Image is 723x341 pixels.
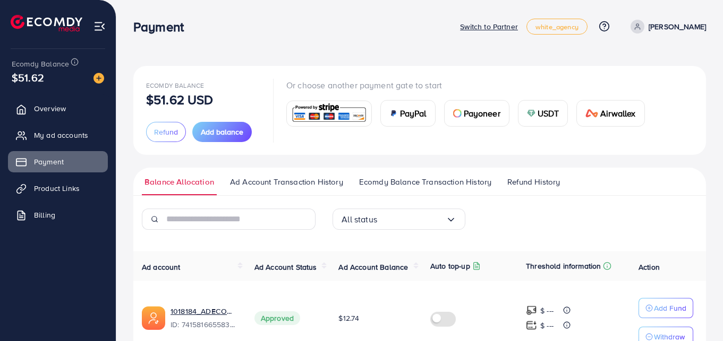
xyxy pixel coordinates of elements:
[142,306,165,330] img: ic-ads-acc.e4c84228.svg
[527,109,535,118] img: card
[453,109,462,118] img: card
[34,103,66,114] span: Overview
[34,156,64,167] span: Payment
[93,20,106,32] img: menu
[464,107,500,120] span: Payoneer
[585,109,598,118] img: card
[290,102,368,125] img: card
[8,98,108,119] a: Overview
[342,211,377,228] span: All status
[649,20,706,33] p: [PERSON_NAME]
[380,100,436,127] a: cardPayPal
[286,79,653,92] p: Or choose another payment gate to start
[201,127,243,137] span: Add balance
[626,20,706,34] a: [PERSON_NAME]
[444,100,509,127] a: cardPayoneer
[8,204,108,226] a: Billing
[460,20,518,33] p: Switch to Partner
[538,107,559,120] span: USDT
[338,313,359,323] span: $12.74
[540,304,554,317] p: $ ---
[377,211,446,228] input: Search for option
[254,311,300,325] span: Approved
[8,124,108,146] a: My ad accounts
[678,293,715,333] iframe: Chat
[11,15,82,31] img: logo
[600,107,635,120] span: Airwallex
[146,81,204,90] span: Ecomdy Balance
[526,19,588,35] a: white_agency
[333,209,465,230] div: Search for option
[171,319,237,330] span: ID: 7415816655839723537
[133,19,192,35] h3: Payment
[526,260,601,272] p: Threshold information
[230,176,343,188] span: Ad Account Transaction History
[93,73,104,84] img: image
[389,109,398,118] img: card
[12,59,69,69] span: Ecomdy Balance
[654,302,686,314] p: Add Fund
[639,298,693,318] button: Add Fund
[639,262,660,272] span: Action
[400,107,427,120] span: PayPal
[34,183,80,194] span: Product Links
[144,176,214,188] span: Balance Allocation
[526,305,537,316] img: top-up amount
[576,100,644,127] a: cardAirwallex
[518,100,568,127] a: cardUSDT
[142,262,181,272] span: Ad account
[154,127,178,137] span: Refund
[192,122,252,142] button: Add balance
[146,93,214,106] p: $51.62 USD
[526,320,537,331] img: top-up amount
[507,176,560,188] span: Refund History
[171,306,237,317] a: 1018184_ADECOM_1726629369576
[171,306,237,330] div: <span class='underline'>1018184_ADECOM_1726629369576</span></br>7415816655839723537
[286,101,372,127] a: card
[34,210,55,220] span: Billing
[430,260,470,272] p: Auto top-up
[146,122,186,142] button: Refund
[12,70,44,85] span: $51.62
[8,151,108,172] a: Payment
[34,130,88,140] span: My ad accounts
[359,176,491,188] span: Ecomdy Balance Transaction History
[8,178,108,199] a: Product Links
[540,319,554,332] p: $ ---
[254,262,317,272] span: Ad Account Status
[338,262,408,272] span: Ad Account Balance
[535,23,579,30] span: white_agency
